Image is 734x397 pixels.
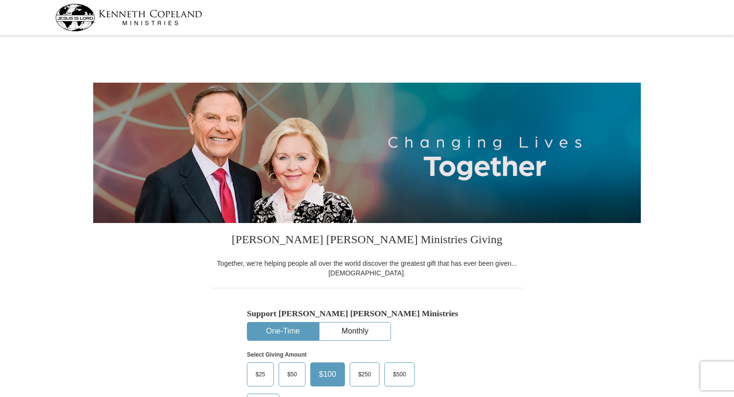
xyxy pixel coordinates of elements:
span: $25 [251,367,270,382]
div: Together, we're helping people all over the world discover the greatest gift that has ever been g... [211,259,523,278]
h3: [PERSON_NAME] [PERSON_NAME] Ministries Giving [211,223,523,259]
h5: Support [PERSON_NAME] [PERSON_NAME] Ministries [247,309,487,319]
span: $250 [354,367,376,382]
span: $500 [388,367,411,382]
button: One-Time [247,323,318,340]
button: Monthly [319,323,391,340]
img: kcm-header-logo.svg [55,4,202,31]
strong: Select Giving Amount [247,351,306,358]
span: $100 [314,367,341,382]
span: $50 [282,367,302,382]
